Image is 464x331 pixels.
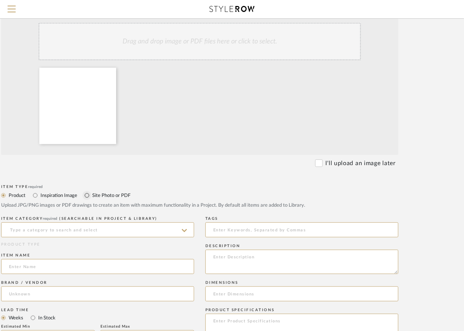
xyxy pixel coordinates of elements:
[205,308,398,312] div: Product Specifications
[60,217,158,221] span: (Searchable in Project & Library)
[1,324,95,329] div: Estimated Min
[205,280,398,285] div: Dimensions
[205,222,398,237] input: Enter Keywords, Separated by Commas
[1,185,398,189] div: Item Type
[1,259,194,274] input: Enter Name
[1,191,398,200] mat-radio-group: Select item type
[1,313,194,322] mat-radio-group: Select item type
[1,216,194,221] div: ITEM CATEGORY
[205,216,398,221] div: Tags
[205,244,398,248] div: Description
[326,159,396,168] label: I'll upload an image later
[205,286,398,301] input: Enter Dimensions
[1,253,194,258] div: Item name
[100,324,194,329] div: Estimated Max
[43,217,58,221] span: required
[8,314,23,322] label: Weeks
[8,191,25,200] label: Product
[1,308,194,312] div: Lead Time
[1,202,398,209] div: Upload JPG/PNG images or PDF drawings to create an item with maximum functionality in a Project. ...
[37,314,55,322] label: In Stock
[28,185,43,189] span: required
[1,280,194,285] div: Brand / Vendor
[1,242,194,248] div: PRODUCT TYPE
[1,222,194,237] input: Type a category to search and select
[1,286,194,301] input: Unknown
[40,191,77,200] label: Inspiration Image
[91,191,130,200] label: Site Photo or PDF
